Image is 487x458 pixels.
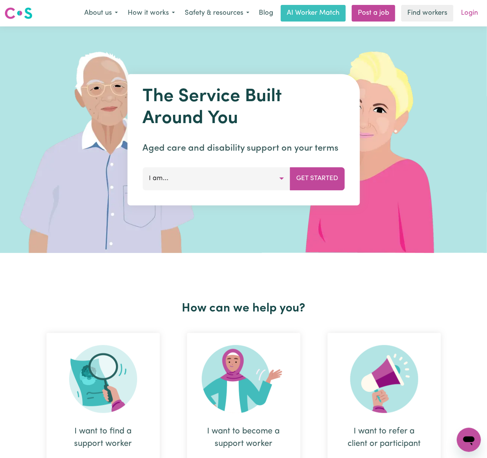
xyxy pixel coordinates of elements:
a: Careseekers logo [5,5,32,22]
button: How it works [123,5,180,21]
img: Become Worker [202,345,286,413]
div: I want to find a support worker [65,425,142,450]
div: I want to refer a client or participant [346,425,423,450]
a: Blog [254,5,278,22]
img: Careseekers logo [5,6,32,20]
h2: How can we help you? [33,301,455,316]
iframe: Button to launch messaging window [457,428,481,452]
button: I am... [142,167,290,190]
a: Find workers [401,5,453,22]
button: Safety & resources [180,5,254,21]
img: Refer [350,345,418,413]
a: Login [456,5,482,22]
img: Search [69,345,137,413]
a: Post a job [352,5,395,22]
p: Aged care and disability support on your terms [142,142,345,155]
button: About us [79,5,123,21]
button: Get Started [290,167,345,190]
div: I want to become a support worker [205,425,282,450]
h1: The Service Built Around You [142,86,345,130]
a: AI Worker Match [281,5,346,22]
